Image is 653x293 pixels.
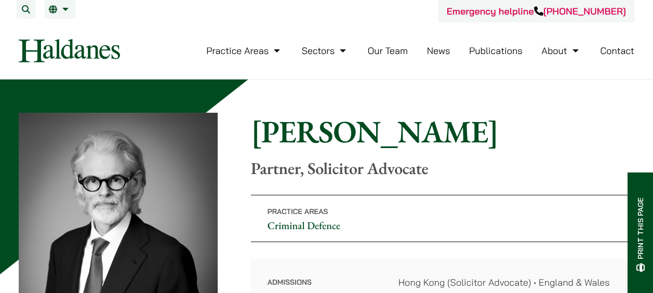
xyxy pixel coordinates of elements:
[302,45,349,57] a: Sectors
[600,45,634,57] a: Contact
[268,219,340,232] a: Criminal Defence
[427,45,450,57] a: News
[469,45,523,57] a: Publications
[49,5,71,14] a: EN
[541,45,581,57] a: About
[206,45,283,57] a: Practice Areas
[251,113,634,150] h1: [PERSON_NAME]
[447,5,626,17] a: Emergency helpline[PHONE_NUMBER]
[268,207,328,216] span: Practice Areas
[19,39,120,62] img: Logo of Haldanes
[368,45,408,57] a: Our Team
[251,158,634,178] p: Partner, Solicitor Advocate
